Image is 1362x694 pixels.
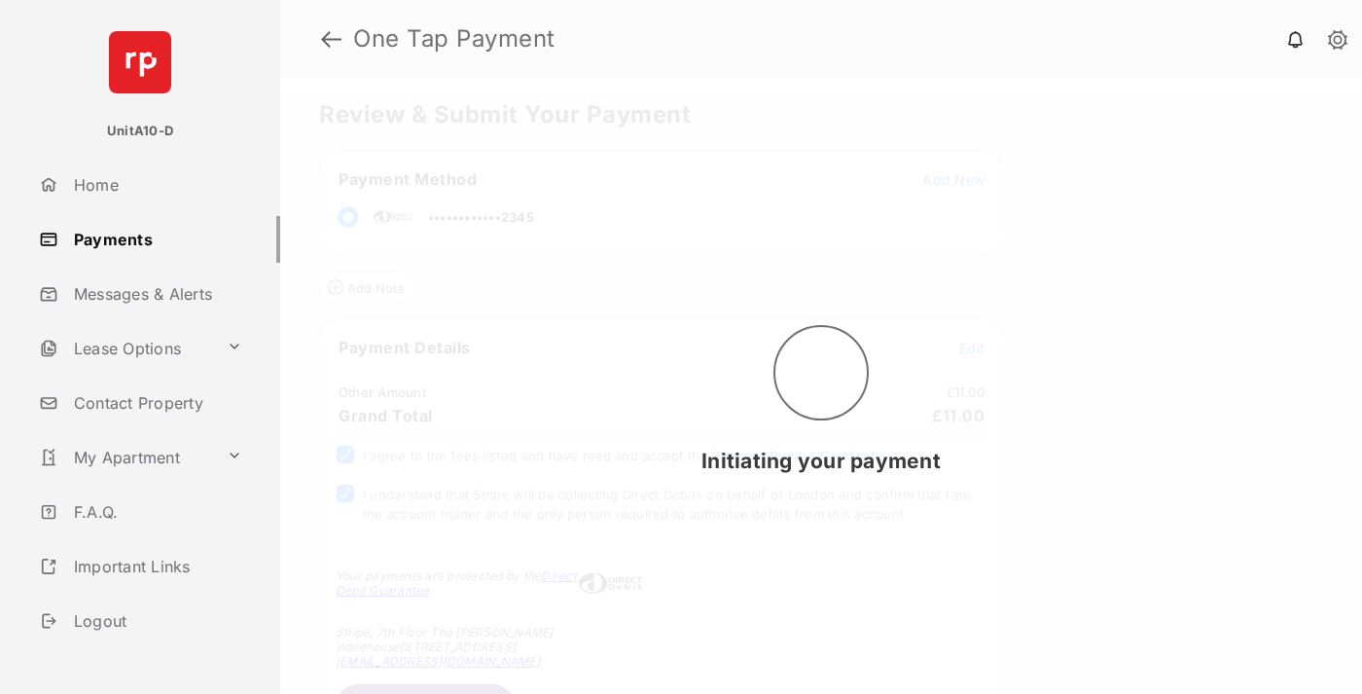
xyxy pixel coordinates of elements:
[31,325,219,372] a: Lease Options
[31,271,280,317] a: Messages & Alerts
[353,27,556,51] strong: One Tap Payment
[701,449,941,473] span: Initiating your payment
[31,162,280,208] a: Home
[31,543,250,590] a: Important Links
[109,31,171,93] img: svg+xml;base64,PHN2ZyB4bWxucz0iaHR0cDovL3d3dy53My5vcmcvMjAwMC9zdmciIHdpZHRoPSI2NCIgaGVpZ2h0PSI2NC...
[31,489,280,535] a: F.A.Q.
[31,598,280,644] a: Logout
[31,216,280,263] a: Payments
[31,434,219,481] a: My Apartment
[31,380,280,426] a: Contact Property
[107,122,173,141] p: UnitA10-D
